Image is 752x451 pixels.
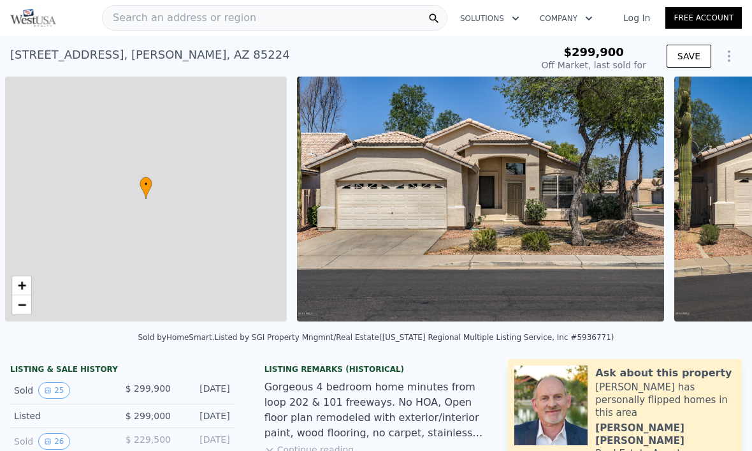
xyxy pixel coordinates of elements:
span: $ 299,000 [126,411,171,421]
div: Listed by SGI Property Mngmnt/Real Estate ([US_STATE] Regional Multiple Listing Service, Inc #593... [214,333,614,342]
a: Zoom in [12,276,31,295]
span: • [140,179,152,190]
div: Sold by HomeSmart . [138,333,214,342]
div: Listing Remarks (Historical) [264,364,488,374]
a: Free Account [665,7,742,29]
div: [STREET_ADDRESS] , [PERSON_NAME] , AZ 85224 [10,46,290,64]
span: $299,900 [563,45,624,59]
div: [DATE] [181,382,230,399]
div: [DATE] [181,433,230,450]
button: Show Options [716,43,742,69]
div: • [140,177,152,199]
button: View historical data [38,433,69,450]
span: − [18,297,26,313]
div: Sold [14,433,112,450]
span: $ 229,500 [126,434,171,445]
img: Sale: 14065775 Parcel: 9215539 [297,77,664,322]
div: [PERSON_NAME] has personally flipped homes in this area [595,381,735,419]
span: Search an address or region [103,10,256,26]
div: Gorgeous 4 bedroom home minutes from loop 202 & 101 freeways. No HOA, Open floor plan remodeled w... [264,380,488,441]
div: Listed [14,410,112,422]
button: View historical data [38,382,69,399]
img: Pellego [10,9,56,27]
div: Ask about this property [595,366,732,381]
span: + [18,277,26,293]
div: Off Market, last sold for [542,59,646,71]
button: Company [530,7,603,30]
a: Log In [608,11,665,24]
a: Zoom out [12,295,31,314]
div: Sold [14,382,112,399]
div: [PERSON_NAME] [PERSON_NAME] [595,422,735,447]
div: [DATE] [181,410,230,422]
div: LISTING & SALE HISTORY [10,364,234,377]
button: SAVE [667,45,711,68]
button: Solutions [450,7,530,30]
span: $ 299,900 [126,383,171,394]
